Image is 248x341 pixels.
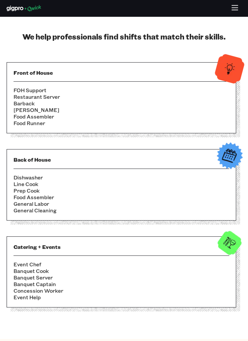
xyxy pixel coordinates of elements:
li: Prep Cook [14,187,229,194]
li: Barback [14,100,229,107]
li: Concession Worker [14,287,229,294]
li: [PERSON_NAME] [14,107,229,113]
h2: We help professionals find shifts that match their skills. [7,32,241,41]
li: Banquet Server [14,274,229,281]
li: Banquet Captain [14,281,229,287]
li: Event Chef [14,261,229,268]
li: General Cleaning [14,207,229,214]
li: Dishwasher [14,174,229,181]
li: Event Help [14,294,229,301]
h3: Front of House [14,69,229,76]
li: General Labor [14,200,229,207]
li: Food Runner [14,120,229,126]
li: FOH Support [14,87,229,93]
li: Line Cook [14,181,229,187]
li: Restaurant Server [14,93,229,100]
h3: Catering + Events [14,243,229,250]
li: Food Assembler [14,194,229,200]
h3: Back of House [14,156,229,163]
li: Banquet Cook [14,268,229,274]
li: Food Assembler [14,113,229,120]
